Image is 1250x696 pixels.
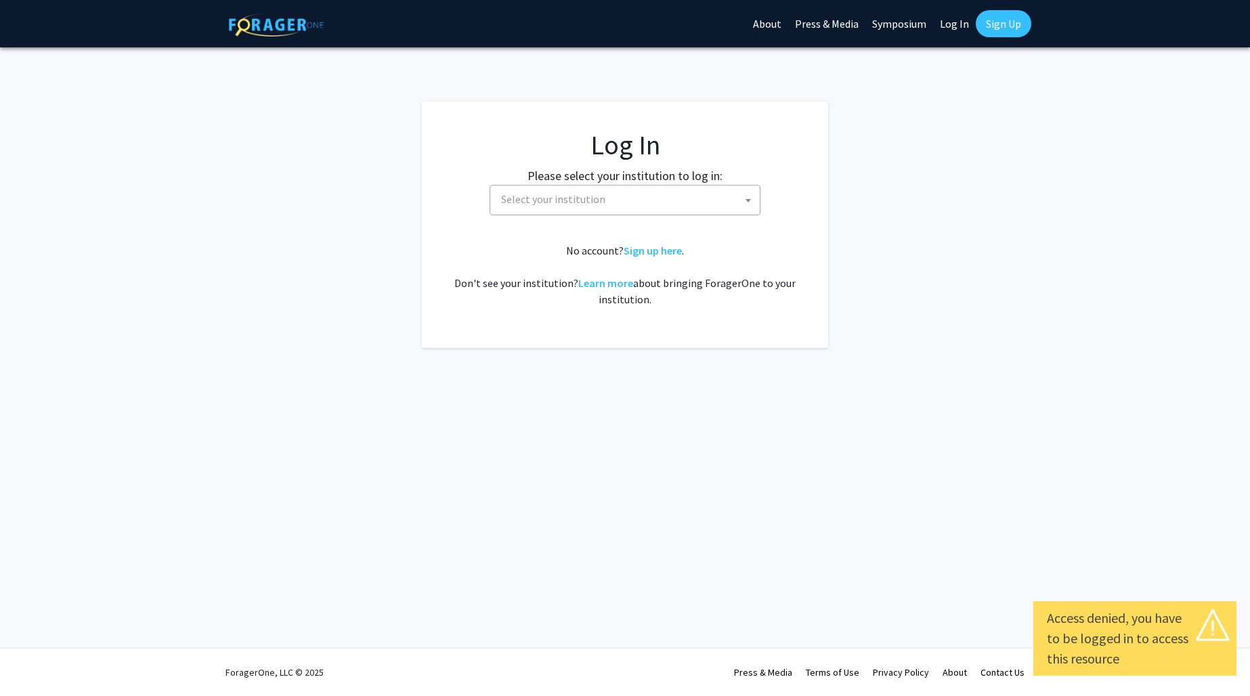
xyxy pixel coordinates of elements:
a: Privacy Policy [873,666,929,678]
h1: Log In [449,129,801,161]
a: Sign up here [624,244,682,257]
a: Terms of Use [806,666,859,678]
span: Select your institution [490,185,760,215]
div: Access denied, you have to be logged in to access this resource [1047,608,1223,669]
img: ForagerOne Logo [229,13,324,37]
a: Learn more about bringing ForagerOne to your institution [578,276,633,290]
a: Contact Us [980,666,1025,678]
span: Select your institution [501,192,605,206]
a: Press & Media [734,666,792,678]
div: ForagerOne, LLC © 2025 [225,649,324,696]
a: Sign Up [976,10,1031,37]
span: Select your institution [496,186,760,213]
div: No account? . Don't see your institution? about bringing ForagerOne to your institution. [449,242,801,307]
a: About [943,666,967,678]
label: Please select your institution to log in: [527,167,723,185]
